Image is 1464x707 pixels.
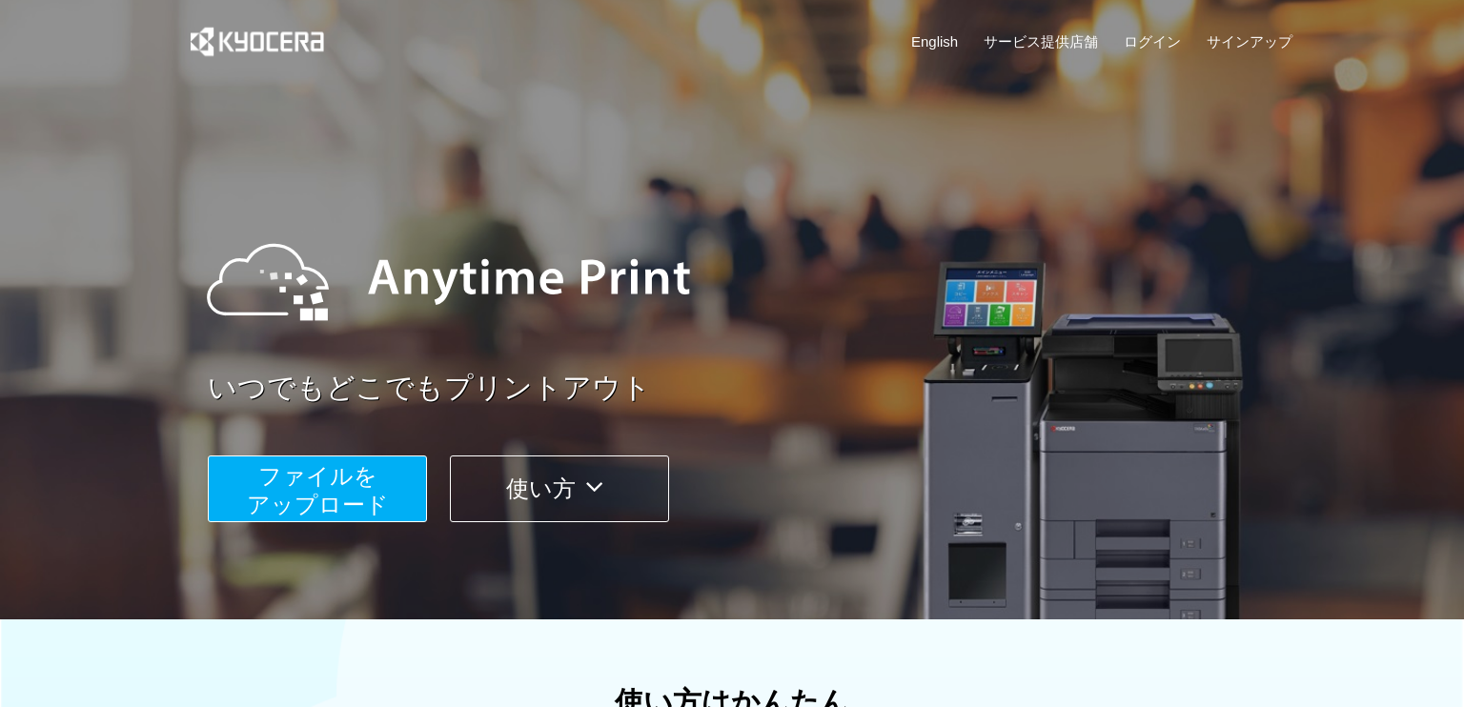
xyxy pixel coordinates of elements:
button: 使い方 [450,455,669,522]
a: いつでもどこでもプリントアウト [208,368,1304,409]
span: ファイルを ​​アップロード [247,463,389,517]
a: サービス提供店舗 [984,31,1098,51]
a: ログイン [1124,31,1181,51]
a: サインアップ [1207,31,1292,51]
a: English [911,31,958,51]
button: ファイルを​​アップロード [208,455,427,522]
